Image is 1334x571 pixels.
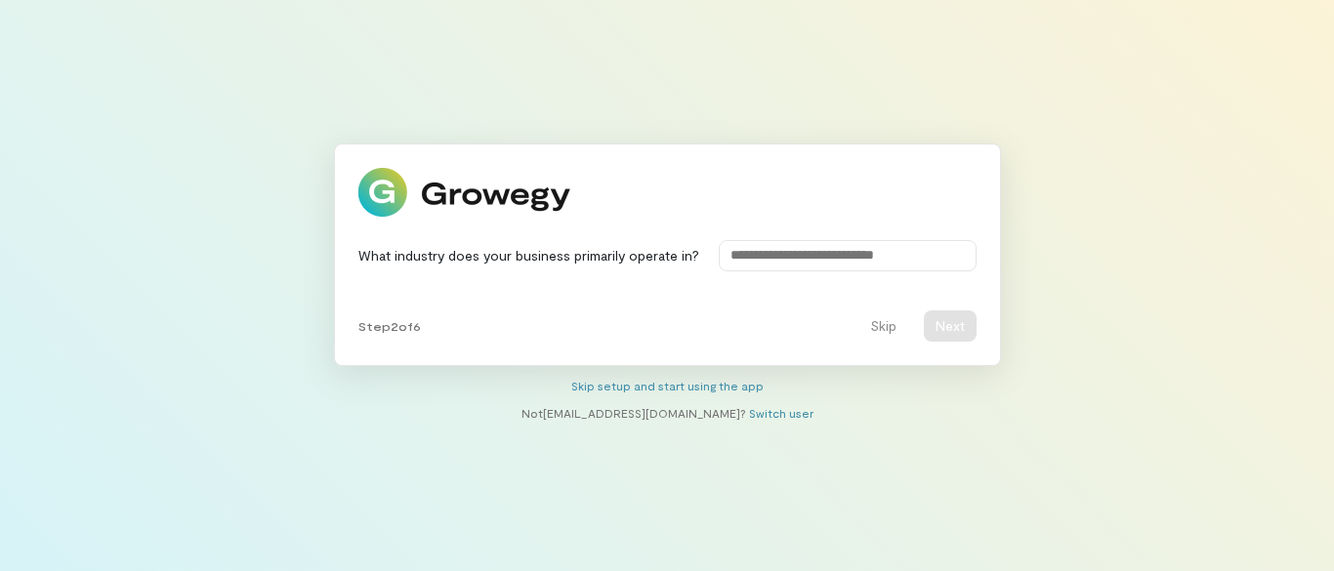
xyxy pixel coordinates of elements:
button: Next [924,310,977,342]
button: Skip [858,310,908,342]
a: Skip setup and start using the app [571,379,764,392]
a: Switch user [749,406,813,420]
img: Growegy logo [358,168,571,217]
span: Step 2 of 6 [358,318,421,334]
label: What industry does your business primarily operate in? [358,246,699,265]
span: Not [EMAIL_ADDRESS][DOMAIN_NAME] ? [521,406,746,420]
